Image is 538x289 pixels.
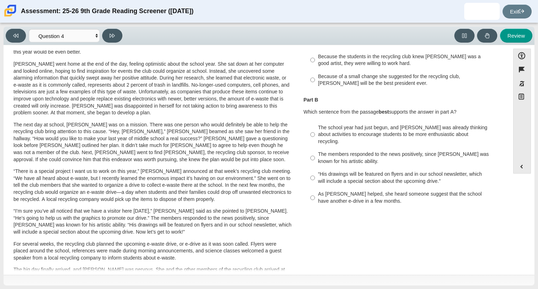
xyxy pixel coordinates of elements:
[13,121,292,163] p: The next day at school, [PERSON_NAME] was on a mission. There was one person who would definitely...
[304,109,501,116] p: Which sentence from the passage supports the answer in part A?
[513,77,531,91] button: Toggle response masking
[513,62,531,76] button: Flag item
[476,6,488,17] img: keanu.cardoso.GzyNbu
[13,168,292,203] p: “There is a special project I want us to work on this year,” [PERSON_NAME] announced at that week...
[13,241,292,262] p: For several weeks, the recycling club planned the upcoming e-waste drive, or e-drive as it was so...
[318,124,497,145] div: The school year had just begun, and [PERSON_NAME] was already thinking about activities to encour...
[7,49,506,272] div: Assessment items
[318,73,497,87] div: Because of a small change she suggested for the recycling club, [PERSON_NAME] will be the best pr...
[318,171,497,185] div: “His drawings will be featured on flyers and in our school newsletter, which will include a speci...
[477,29,497,43] button: Raise Your Hand
[318,53,497,67] div: Because the students in the recycling club knew [PERSON_NAME] was a good artist, they were willin...
[500,29,532,43] button: Review
[503,5,532,18] a: Exit
[513,91,531,105] button: Notepad
[13,61,292,116] p: [PERSON_NAME] went home at the end of the day, feeling optimistic about the school year. She sat ...
[514,160,531,173] button: Expand menu. Displays the button labels.
[318,151,497,165] div: The members responded to the news positively, since [PERSON_NAME] was known for his artistic abil...
[3,13,18,19] a: Carmen School of Science & Technology
[13,208,292,235] p: “I’m sure you’ve all noticed that we have a visitor here [DATE],” [PERSON_NAME] said as she point...
[513,49,531,62] button: Open Accessibility Menu
[304,97,318,103] b: Part B
[3,3,18,18] img: Carmen School of Science & Technology
[21,3,194,20] div: Assessment: 25-26 9th Grade Reading Screener ([DATE])
[379,109,389,115] b: best
[318,191,497,205] div: As [PERSON_NAME] helped, she heard someone suggest that the school have another e-drive in a few ...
